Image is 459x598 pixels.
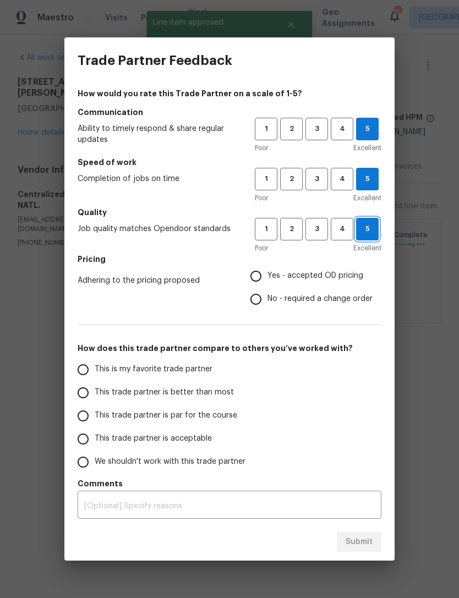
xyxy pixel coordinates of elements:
[281,223,302,235] span: 2
[353,243,381,254] span: Excellent
[78,223,237,234] span: Job quality matches Opendoor standards
[332,223,352,235] span: 4
[255,243,268,254] span: Poor
[305,168,328,190] button: 3
[78,173,237,184] span: Completion of jobs on time
[255,193,268,204] span: Poor
[307,223,327,235] span: 3
[332,173,352,185] span: 4
[267,270,363,282] span: Yes - accepted OD pricing
[357,223,378,235] span: 5
[356,168,379,190] button: 5
[305,218,328,240] button: 3
[280,118,303,140] button: 2
[78,123,237,145] span: Ability to timely respond & share regular updates
[78,254,381,265] h5: Pricing
[331,168,353,190] button: 4
[78,107,381,118] h5: Communication
[78,343,381,354] h5: How does this trade partner compare to others you’ve worked with?
[356,118,379,140] button: 5
[78,478,381,489] h5: Comments
[331,118,353,140] button: 4
[78,358,381,474] div: How does this trade partner compare to others you’ve worked with?
[78,275,233,286] span: Adhering to the pricing proposed
[307,123,327,135] span: 3
[281,173,302,185] span: 2
[78,88,381,99] h4: How would you rate this Trade Partner on a scale of 1-5?
[357,173,378,185] span: 5
[353,142,381,153] span: Excellent
[255,142,268,153] span: Poor
[307,173,327,185] span: 3
[255,218,277,240] button: 1
[305,118,328,140] button: 3
[95,433,212,445] span: This trade partner is acceptable
[280,168,303,190] button: 2
[281,123,302,135] span: 2
[95,410,237,421] span: This trade partner is par for the course
[250,265,381,311] div: Pricing
[332,123,352,135] span: 4
[256,173,276,185] span: 1
[95,387,234,398] span: This trade partner is better than most
[331,218,353,240] button: 4
[267,293,373,305] span: No - required a change order
[78,157,381,168] h5: Speed of work
[280,218,303,240] button: 2
[78,207,381,218] h5: Quality
[357,123,378,135] span: 5
[95,364,212,375] span: This is my favorite trade partner
[256,123,276,135] span: 1
[78,53,232,68] h3: Trade Partner Feedback
[356,218,379,240] button: 5
[255,168,277,190] button: 1
[95,456,245,468] span: We shouldn't work with this trade partner
[353,193,381,204] span: Excellent
[256,223,276,235] span: 1
[255,118,277,140] button: 1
